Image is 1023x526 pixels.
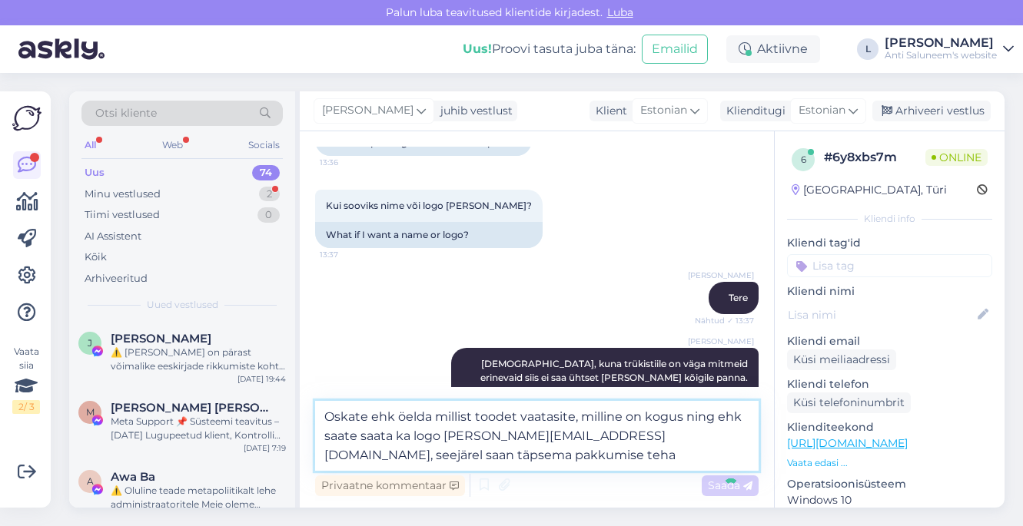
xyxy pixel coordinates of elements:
span: [PERSON_NAME] [322,102,414,119]
p: Kliendi tag'id [787,235,992,251]
div: 2 / 3 [12,400,40,414]
span: 13:36 [320,157,377,168]
div: [DATE] 7:19 [244,442,286,454]
span: Julia Stagno [111,332,211,346]
div: Arhiveeri vestlus [872,101,991,121]
div: Kõik [85,250,107,265]
a: [PERSON_NAME]Anti Saluneem's website [885,37,1014,61]
span: 6 [801,154,806,165]
div: AI Assistent [85,229,141,244]
div: [GEOGRAPHIC_DATA], Türi [792,182,947,198]
p: Windows 10 [787,492,992,508]
p: Kliendi email [787,333,992,349]
div: Aktiivne [726,35,820,63]
span: Margot Carvajal Villavisencio [111,401,271,415]
p: Kliendi nimi [787,283,992,299]
div: # 6y8xbs7m [824,148,925,167]
div: What if I want a name or logo? [315,222,543,248]
a: [URL][DOMAIN_NAME] [787,436,908,450]
div: ⚠️ Oluline teade metapoliitikalt lehe administraatoritele Meie oleme metapoliitika tugimeeskond. ... [111,484,286,511]
div: 2 [259,187,280,202]
div: [DATE] 19:44 [237,373,286,385]
span: Otsi kliente [95,105,157,121]
span: 13:37 [320,249,377,260]
button: Emailid [642,35,708,64]
div: Web [159,135,186,155]
span: Estonian [640,102,687,119]
p: Klienditeekond [787,419,992,435]
span: Uued vestlused [147,298,218,312]
span: Nähtud ✓ 13:37 [695,315,754,326]
div: juhib vestlust [434,103,513,119]
span: Online [925,149,988,166]
span: [PERSON_NAME] [688,270,754,281]
input: Lisa tag [787,254,992,277]
div: Anti Saluneem's website [885,49,997,61]
div: Proovi tasuta juba täna: [463,40,636,58]
div: Vaata siia [12,345,40,414]
div: Minu vestlused [85,187,161,202]
div: 74 [252,165,280,180]
input: Lisa nimi [788,306,975,323]
span: J [88,337,92,349]
div: L [857,38,879,60]
span: [DEMOGRAPHIC_DATA], kuna trükistiile on väga mitmeid erinevaid siis ei saa ühtset [PERSON_NAME] k... [480,358,750,397]
div: Küsi meiliaadressi [787,349,896,370]
span: A [87,475,94,487]
div: ⚠️ [PERSON_NAME] on pärast võimalike eeskirjade rikkumiste kohta käivat teavitust lisatud ajutist... [111,346,286,373]
span: Estonian [799,102,845,119]
img: Askly Logo [12,104,42,133]
p: Vaata edasi ... [787,456,992,470]
div: Klienditugi [720,103,786,119]
p: Operatsioonisüsteem [787,476,992,492]
b: Uus! [463,41,492,56]
span: Luba [603,5,638,19]
span: Kui sooviks nime või logo [PERSON_NAME]? [326,200,532,211]
div: All [81,135,99,155]
div: Klient [590,103,627,119]
div: Uus [85,165,105,180]
span: M [86,406,95,418]
div: Arhiveeritud [85,271,148,286]
div: [PERSON_NAME] [885,37,997,49]
div: Küsi telefoninumbrit [787,392,911,413]
span: Awa Ba [111,470,155,484]
div: 0 [257,207,280,223]
span: Tere [729,292,748,303]
div: Kliendi info [787,212,992,226]
div: Tiimi vestlused [85,207,160,223]
span: [PERSON_NAME] [688,336,754,347]
div: Socials [245,135,283,155]
div: Meta Support 📌 Süsteemi teavitus – [DATE] Lugupeetud klient, Kontrolli käigus tuvastasime, et tei... [111,415,286,442]
p: Kliendi telefon [787,376,992,392]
